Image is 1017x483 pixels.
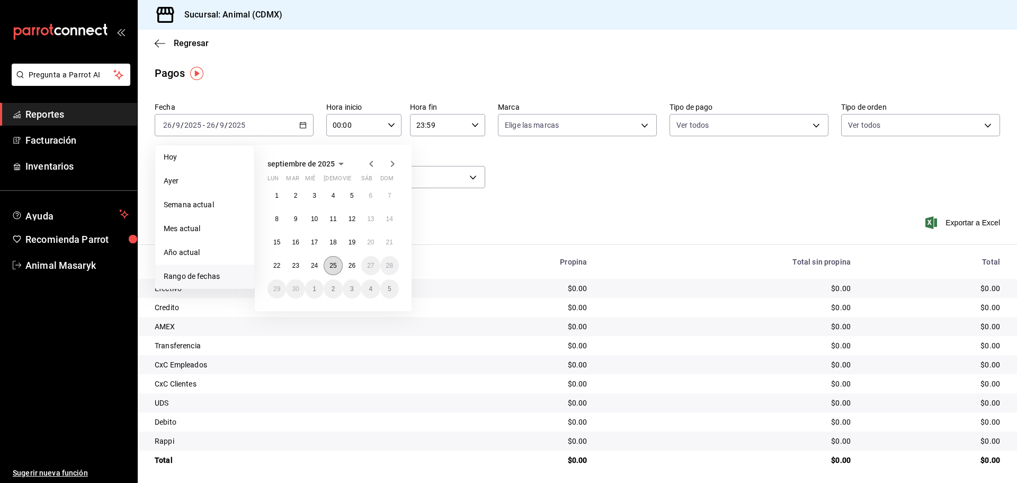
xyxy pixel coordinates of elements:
abbr: 17 de septiembre de 2025 [311,239,318,246]
span: / [181,121,184,129]
button: 4 de octubre de 2025 [361,279,380,298]
input: -- [175,121,181,129]
button: 10 de septiembre de 2025 [305,209,324,229]
div: Debito [155,417,432,427]
input: ---- [228,121,246,129]
button: 29 de septiembre de 2025 [267,279,286,298]
span: Año actual [164,247,246,258]
span: / [225,121,228,129]
div: $0.00 [868,321,1000,332]
span: Hoy [164,152,246,163]
label: Fecha [155,103,314,111]
button: 9 de septiembre de 2025 [286,209,305,229]
div: $0.00 [868,359,1000,370]
div: Total [868,258,1000,266]
button: 13 de septiembre de 2025 [361,209,380,229]
button: 3 de octubre de 2025 [343,279,361,298]
button: 25 de septiembre de 2025 [324,256,342,275]
span: Ver todos [676,120,709,130]
div: $0.00 [868,436,1000,446]
div: $0.00 [449,340,587,351]
abbr: 10 de septiembre de 2025 [311,215,318,223]
img: Tooltip marker [190,67,203,80]
button: 12 de septiembre de 2025 [343,209,361,229]
div: $0.00 [604,359,851,370]
abbr: 25 de septiembre de 2025 [329,262,336,269]
abbr: 2 de octubre de 2025 [332,285,335,293]
span: Semana actual [164,199,246,210]
div: $0.00 [868,340,1000,351]
abbr: 1 de octubre de 2025 [313,285,316,293]
abbr: 4 de octubre de 2025 [369,285,372,293]
button: 16 de septiembre de 2025 [286,233,305,252]
div: $0.00 [868,302,1000,313]
abbr: 14 de septiembre de 2025 [386,215,393,223]
abbr: 13 de septiembre de 2025 [367,215,374,223]
span: Reportes [25,107,129,121]
abbr: martes [286,175,299,186]
div: $0.00 [604,436,851,446]
abbr: jueves [324,175,386,186]
div: $0.00 [449,359,587,370]
abbr: 6 de septiembre de 2025 [369,192,372,199]
button: 5 de octubre de 2025 [380,279,399,298]
div: $0.00 [604,398,851,408]
abbr: 2 de septiembre de 2025 [294,192,298,199]
abbr: 22 de septiembre de 2025 [273,262,280,269]
abbr: sábado [361,175,372,186]
span: Ayuda [25,208,115,221]
button: 2 de septiembre de 2025 [286,186,305,205]
div: $0.00 [449,321,587,332]
abbr: 20 de septiembre de 2025 [367,239,374,246]
button: 7 de septiembre de 2025 [380,186,399,205]
abbr: 27 de septiembre de 2025 [367,262,374,269]
input: -- [163,121,172,129]
div: Rappi [155,436,432,446]
div: $0.00 [604,321,851,332]
div: $0.00 [604,379,851,389]
button: 1 de septiembre de 2025 [267,186,286,205]
abbr: 18 de septiembre de 2025 [329,239,336,246]
button: 20 de septiembre de 2025 [361,233,380,252]
abbr: 26 de septiembre de 2025 [349,262,355,269]
abbr: 16 de septiembre de 2025 [292,239,299,246]
span: Elige las marcas [505,120,559,130]
button: 15 de septiembre de 2025 [267,233,286,252]
div: CxC Empleados [155,359,432,370]
button: 30 de septiembre de 2025 [286,279,305,298]
div: $0.00 [449,302,587,313]
button: septiembre de 2025 [267,157,347,170]
div: $0.00 [868,417,1000,427]
div: $0.00 [449,417,587,427]
abbr: 4 de septiembre de 2025 [332,192,335,199]
abbr: domingo [380,175,394,186]
button: 28 de septiembre de 2025 [380,256,399,275]
button: 14 de septiembre de 2025 [380,209,399,229]
span: septiembre de 2025 [267,160,335,168]
abbr: 19 de septiembre de 2025 [349,239,355,246]
span: Regresar [174,38,209,48]
div: $0.00 [604,455,851,466]
button: 2 de octubre de 2025 [324,279,342,298]
div: Credito [155,302,432,313]
abbr: 30 de septiembre de 2025 [292,285,299,293]
label: Tipo de orden [841,103,1000,111]
abbr: 23 de septiembre de 2025 [292,262,299,269]
abbr: miércoles [305,175,315,186]
span: / [216,121,219,129]
div: $0.00 [449,283,587,294]
div: Total sin propina [604,258,851,266]
span: / [172,121,175,129]
abbr: 1 de septiembre de 2025 [275,192,279,199]
div: Propina [449,258,587,266]
abbr: 9 de septiembre de 2025 [294,215,298,223]
button: 23 de septiembre de 2025 [286,256,305,275]
span: Ayer [164,175,246,187]
div: $0.00 [449,379,587,389]
abbr: 5 de octubre de 2025 [388,285,391,293]
div: $0.00 [868,283,1000,294]
div: $0.00 [868,398,1000,408]
abbr: 29 de septiembre de 2025 [273,285,280,293]
button: open_drawer_menu [117,28,125,36]
span: Recomienda Parrot [25,232,129,247]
